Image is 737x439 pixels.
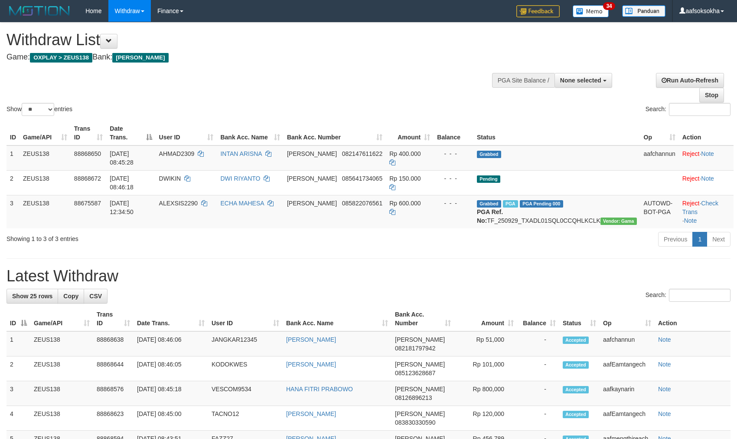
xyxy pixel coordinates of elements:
[208,356,283,381] td: KODOKWES
[20,145,71,171] td: ZEUS138
[692,232,707,247] a: 1
[342,150,382,157] span: Copy 082147611622 to clipboard
[30,381,93,406] td: ZEUS138
[517,381,559,406] td: -
[286,336,336,343] a: [PERSON_NAME]
[682,200,700,207] a: Reject
[7,103,72,116] label: Show entries
[84,289,108,304] a: CSV
[517,307,559,331] th: Balance: activate to sort column ascending
[287,200,337,207] span: [PERSON_NAME]
[20,195,71,228] td: ZEUS138
[286,410,336,417] a: [PERSON_NAME]
[156,121,217,145] th: User ID: activate to sort column ascending
[395,394,432,401] span: Copy 08126896213 to clipboard
[395,361,445,368] span: [PERSON_NAME]
[622,5,665,17] img: panduan.png
[492,73,554,88] div: PGA Site Balance /
[208,406,283,431] td: TACNO12
[106,121,155,145] th: Date Trans.: activate to sort column descending
[395,370,435,376] span: Copy 085123628687 to clipboard
[30,53,92,63] span: OXPLAY > ZEUS138
[20,170,71,195] td: ZEUS138
[701,150,714,157] a: Note
[682,200,718,215] a: Check Trans
[220,175,260,182] a: DWI RIYANTO
[159,150,195,157] span: AHMAD2309
[93,356,134,381] td: 88868644
[7,121,20,145] th: ID
[7,195,20,228] td: 3
[395,386,445,393] span: [PERSON_NAME]
[395,410,445,417] span: [PERSON_NAME]
[134,406,208,431] td: [DATE] 08:45:00
[454,406,517,431] td: Rp 120,000
[395,345,435,352] span: Copy 082181797942 to clipboard
[63,293,78,300] span: Copy
[110,175,134,191] span: [DATE] 08:46:18
[517,331,559,356] td: -
[640,195,679,228] td: AUTOWD-BOT-PGA
[7,381,30,406] td: 3
[477,175,500,183] span: Pending
[287,175,337,182] span: [PERSON_NAME]
[600,307,655,331] th: Op: activate to sort column ascending
[473,121,640,145] th: Status
[658,361,671,368] a: Note
[640,121,679,145] th: Op: activate to sort column ascending
[7,231,300,243] div: Showing 1 to 3 of 3 entries
[286,361,336,368] a: [PERSON_NAME]
[679,170,734,195] td: ·
[454,331,517,356] td: Rp 51,000
[389,150,421,157] span: Rp 400.000
[389,200,421,207] span: Rp 600.000
[477,208,503,224] b: PGA Ref. No:
[134,381,208,406] td: [DATE] 08:45:18
[286,386,353,393] a: HANA FITRI PRABOWO
[208,307,283,331] th: User ID: activate to sort column ascending
[517,406,559,431] td: -
[134,307,208,331] th: Date Trans.: activate to sort column ascending
[563,337,589,344] span: Accepted
[679,195,734,228] td: · ·
[559,307,600,331] th: Status: activate to sort column ascending
[658,232,693,247] a: Previous
[112,53,168,63] span: [PERSON_NAME]
[437,199,470,208] div: - - -
[682,175,700,182] a: Reject
[434,121,473,145] th: Balance
[646,289,730,302] label: Search:
[646,103,730,116] label: Search:
[386,121,434,145] th: Amount: activate to sort column ascending
[7,31,483,49] h1: Withdraw List
[7,267,730,285] h1: Latest Withdraw
[7,4,72,17] img: MOTION_logo.png
[563,386,589,393] span: Accepted
[7,307,30,331] th: ID: activate to sort column descending
[22,103,54,116] select: Showentries
[220,200,264,207] a: ECHA MAHESA
[554,73,612,88] button: None selected
[707,232,730,247] a: Next
[30,331,93,356] td: ZEUS138
[473,195,640,228] td: TF_250929_TXADL01SQL0CCQHLKCLK
[74,175,101,182] span: 88868672
[395,336,445,343] span: [PERSON_NAME]
[669,103,730,116] input: Search:
[603,2,615,10] span: 34
[658,336,671,343] a: Note
[682,150,700,157] a: Reject
[7,53,483,62] h4: Game: Bank:
[560,77,601,84] span: None selected
[134,356,208,381] td: [DATE] 08:46:05
[699,88,724,102] a: Stop
[600,331,655,356] td: aafchannun
[437,149,470,158] div: - - -
[159,200,198,207] span: ALEXSIS2290
[563,411,589,418] span: Accepted
[342,200,382,207] span: Copy 085822076561 to clipboard
[679,145,734,171] td: ·
[58,289,84,304] a: Copy
[679,121,734,145] th: Action
[30,406,93,431] td: ZEUS138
